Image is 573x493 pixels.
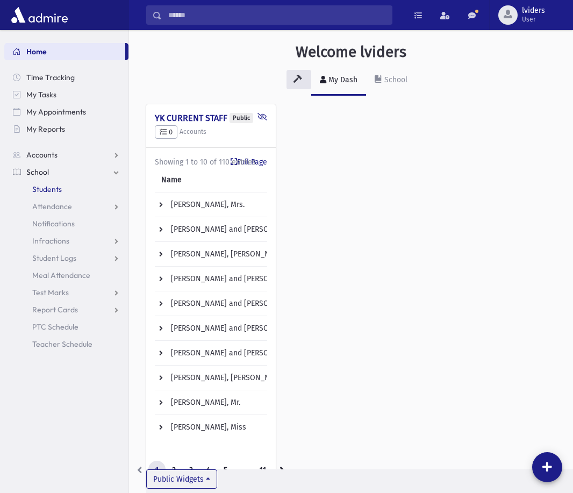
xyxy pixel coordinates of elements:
td: [PERSON_NAME], [PERSON_NAME] and [PERSON_NAME], Rabbi and Mrs. [155,242,420,267]
td: [PERSON_NAME], [PERSON_NAME] and [PERSON_NAME], Mr. and Mrs. [155,366,420,390]
div: Public [230,113,253,123]
span: Infractions [32,236,69,246]
button: Public Widgets [146,469,217,489]
span: Attendance [32,202,72,211]
a: My Appointments [4,103,128,120]
a: 3 [182,461,200,480]
a: My Reports [4,120,128,138]
a: Students [4,181,128,198]
h3: Welcome lviders [296,43,406,61]
a: 2 [165,461,183,480]
a: Notifications [4,215,128,232]
span: My Appointments [26,107,86,117]
a: Infractions [4,232,128,249]
span: Home [26,47,47,56]
span: PTC Schedule [32,322,78,332]
a: PTC Schedule [4,318,128,335]
img: AdmirePro [9,4,70,26]
span: Test Marks [32,288,69,297]
span: My Tasks [26,90,56,99]
a: Accounts [4,146,128,163]
td: [PERSON_NAME], Mr. [155,390,420,415]
a: Student Logs [4,249,128,267]
a: School [4,163,128,181]
div: School [382,75,407,84]
a: Teacher Schedule [4,335,128,353]
a: My Tasks [4,86,128,103]
span: Teacher Schedule [32,339,92,349]
span: Students [32,184,62,194]
div: My Dash [326,75,357,84]
a: Attendance [4,198,128,215]
span: User [522,15,545,24]
span: Notifications [32,219,75,228]
a: 5 [217,461,234,480]
span: Time Tracking [26,73,75,82]
a: Time Tracking [4,69,128,86]
td: [PERSON_NAME], Mrs. [155,192,420,217]
td: [PERSON_NAME] and [PERSON_NAME], Mr. and Mrs. [155,291,420,316]
td: [PERSON_NAME], Miss [155,415,420,440]
span: My Reports [26,124,65,134]
a: 1 [148,461,166,480]
span: lviders [522,6,545,15]
h5: Accounts [155,125,267,139]
span: Report Cards [32,305,78,315]
h4: YK CURRENT STAFF [155,113,267,123]
a: Report Cards [4,301,128,318]
th: Name [155,168,420,192]
td: [PERSON_NAME] and [PERSON_NAME], Mr. and Mrs. [155,316,420,341]
button: 0 [155,125,177,139]
a: 4 [199,461,217,480]
input: Search [162,5,392,25]
span: School [26,167,49,177]
a: Home [4,43,125,60]
td: [PERSON_NAME] and [PERSON_NAME], Rabbi and Mrs. [155,341,420,366]
span: Accounts [26,150,58,160]
td: [PERSON_NAME] and [PERSON_NAME], Mr. and Mrs. [155,217,420,242]
span: 0 [160,128,173,136]
a: My Dash [311,66,366,96]
span: Student Logs [32,253,76,263]
a: 11 [253,461,273,480]
a: Test Marks [4,284,128,301]
div: Showing 1 to 10 of 110 entries [155,156,267,168]
a: Meal Attendance [4,267,128,284]
span: Meal Attendance [32,270,90,280]
a: School [366,66,416,96]
td: [PERSON_NAME] and [PERSON_NAME], Mr. and Mrs. [155,267,420,291]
